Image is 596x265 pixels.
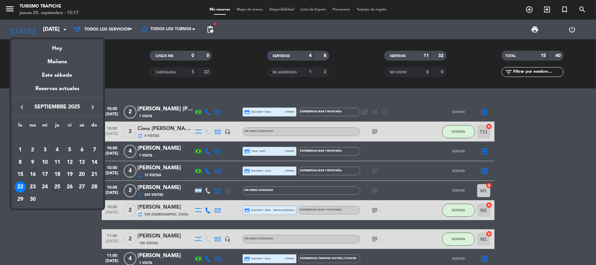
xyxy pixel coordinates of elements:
[15,194,26,205] div: 29
[27,122,39,132] th: martes
[39,181,51,193] td: 24 de septiembre de 2025
[11,39,103,53] div: Hoy
[64,181,75,193] div: 26
[63,168,76,181] td: 19 de septiembre de 2025
[14,168,27,181] td: 15 de septiembre de 2025
[16,103,28,111] button: keyboard_arrow_left
[63,181,76,193] td: 26 de septiembre de 2025
[64,169,75,180] div: 19
[63,144,76,156] td: 5 de septiembre de 2025
[52,144,63,156] div: 4
[51,168,63,181] td: 18 de septiembre de 2025
[27,157,38,168] div: 9
[27,144,38,156] div: 2
[88,122,100,132] th: domingo
[39,122,51,132] th: miércoles
[11,53,103,66] div: Mañana
[88,144,100,156] td: 7 de septiembre de 2025
[14,131,100,144] td: SEP.
[39,168,51,181] td: 17 de septiembre de 2025
[27,156,39,169] td: 9 de septiembre de 2025
[88,156,100,169] td: 14 de septiembre de 2025
[64,157,75,168] div: 12
[11,85,103,98] div: Reservas actuales
[39,157,50,168] div: 10
[14,144,27,156] td: 1 de septiembre de 2025
[27,168,39,181] td: 16 de septiembre de 2025
[27,169,38,180] div: 16
[15,181,26,193] div: 22
[51,181,63,193] td: 25 de septiembre de 2025
[76,168,88,181] td: 20 de septiembre de 2025
[27,181,39,193] td: 23 de septiembre de 2025
[76,144,87,156] div: 6
[15,144,26,156] div: 1
[28,103,87,111] span: septiembre 2025
[51,122,63,132] th: jueves
[89,157,100,168] div: 14
[76,144,88,156] td: 6 de septiembre de 2025
[64,144,75,156] div: 5
[89,169,100,180] div: 21
[76,122,88,132] th: sábado
[14,181,27,193] td: 22 de septiembre de 2025
[76,181,88,193] td: 27 de septiembre de 2025
[52,157,63,168] div: 11
[11,66,103,85] div: Este sábado
[88,168,100,181] td: 21 de septiembre de 2025
[39,156,51,169] td: 10 de septiembre de 2025
[18,103,26,111] i: keyboard_arrow_left
[63,122,76,132] th: viernes
[14,193,27,206] td: 29 de septiembre de 2025
[51,144,63,156] td: 4 de septiembre de 2025
[39,144,50,156] div: 3
[14,156,27,169] td: 8 de septiembre de 2025
[76,156,88,169] td: 13 de septiembre de 2025
[51,156,63,169] td: 11 de septiembre de 2025
[89,181,100,193] div: 28
[89,144,100,156] div: 7
[15,169,26,180] div: 15
[15,157,26,168] div: 8
[76,169,87,180] div: 20
[76,157,87,168] div: 13
[88,181,100,193] td: 28 de septiembre de 2025
[87,103,99,111] button: keyboard_arrow_right
[39,169,50,180] div: 17
[52,169,63,180] div: 18
[76,181,87,193] div: 27
[63,156,76,169] td: 12 de septiembre de 2025
[27,144,39,156] td: 2 de septiembre de 2025
[39,181,50,193] div: 24
[39,144,51,156] td: 3 de septiembre de 2025
[27,194,38,205] div: 30
[27,181,38,193] div: 23
[52,181,63,193] div: 25
[27,193,39,206] td: 30 de septiembre de 2025
[14,122,27,132] th: lunes
[89,103,97,111] i: keyboard_arrow_right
